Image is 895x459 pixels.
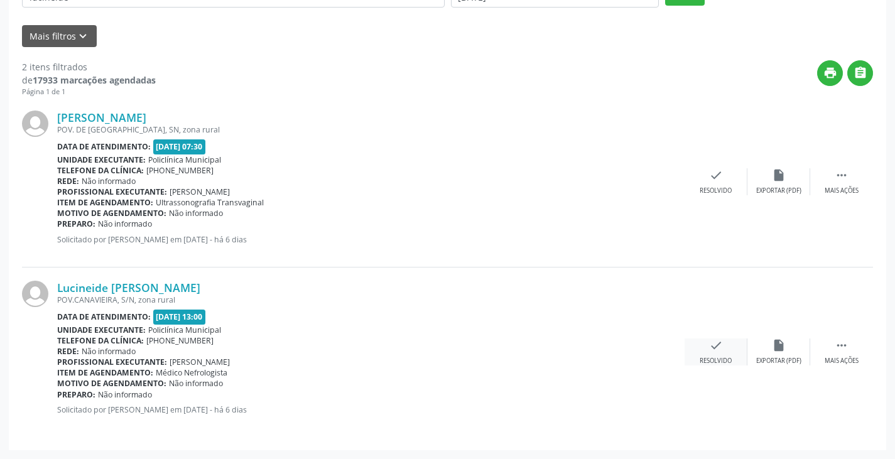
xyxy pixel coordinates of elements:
span: Não informado [82,346,136,357]
span: [DATE] 07:30 [153,139,206,154]
div: Exportar (PDF) [756,357,801,365]
span: Policlínica Municipal [148,325,221,335]
p: Solicitado por [PERSON_NAME] em [DATE] - há 6 dias [57,404,685,415]
div: Exportar (PDF) [756,186,801,195]
b: Data de atendimento: [57,311,151,322]
b: Profissional executante: [57,186,167,197]
div: Mais ações [825,357,859,365]
i: print [823,66,837,80]
i: insert_drive_file [772,168,786,182]
a: [PERSON_NAME] [57,111,146,124]
div: 2 itens filtrados [22,60,156,73]
b: Profissional executante: [57,357,167,367]
span: Não informado [98,219,152,229]
div: Mais ações [825,186,859,195]
i: check [709,168,723,182]
b: Rede: [57,346,79,357]
i: keyboard_arrow_down [76,30,90,43]
span: [DATE] 13:00 [153,310,206,324]
p: Solicitado por [PERSON_NAME] em [DATE] - há 6 dias [57,234,685,245]
b: Data de atendimento: [57,141,151,152]
div: de [22,73,156,87]
span: [PERSON_NAME] [170,186,230,197]
b: Item de agendamento: [57,367,153,378]
b: Rede: [57,176,79,186]
img: img [22,281,48,307]
button:  [847,60,873,86]
div: POV. DE [GEOGRAPHIC_DATA], SN, zona rural [57,124,685,135]
b: Telefone da clínica: [57,335,144,346]
i: insert_drive_file [772,338,786,352]
b: Telefone da clínica: [57,165,144,176]
span: Não informado [169,378,223,389]
span: Policlínica Municipal [148,154,221,165]
span: Não informado [82,176,136,186]
strong: 17933 marcações agendadas [33,74,156,86]
i:  [835,338,849,352]
span: [PHONE_NUMBER] [146,165,214,176]
div: Página 1 de 1 [22,87,156,97]
button: Mais filtroskeyboard_arrow_down [22,25,97,47]
span: Médico Nefrologista [156,367,227,378]
span: Não informado [98,389,152,400]
b: Motivo de agendamento: [57,378,166,389]
span: Ultrassonografia Transvaginal [156,197,264,208]
b: Unidade executante: [57,325,146,335]
i:  [854,66,867,80]
span: [PHONE_NUMBER] [146,335,214,346]
span: Não informado [169,208,223,219]
b: Item de agendamento: [57,197,153,208]
b: Preparo: [57,389,95,400]
span: [PERSON_NAME] [170,357,230,367]
i: check [709,338,723,352]
div: POV.CANAVIEIRA, S/N, zona rural [57,294,685,305]
button: print [817,60,843,86]
i:  [835,168,849,182]
b: Unidade executante: [57,154,146,165]
img: img [22,111,48,137]
a: Lucineide [PERSON_NAME] [57,281,200,294]
b: Motivo de agendamento: [57,208,166,219]
div: Resolvido [700,357,732,365]
div: Resolvido [700,186,732,195]
b: Preparo: [57,219,95,229]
